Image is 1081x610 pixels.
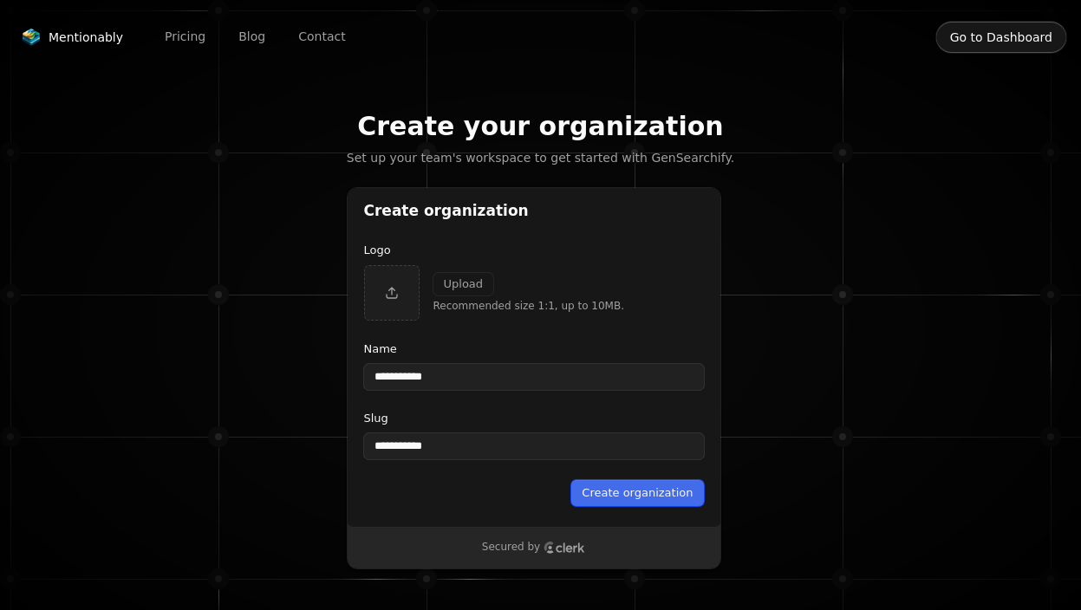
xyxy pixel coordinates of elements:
[151,23,219,50] a: Pricing
[49,29,123,46] span: Mentionably
[544,542,585,554] a: Clerk logo
[347,149,735,166] p: Set up your team's workspace to get started with GenSearchify.
[225,23,279,50] a: Blog
[433,299,625,314] p: Recommended size 1:1, up to 10MB.
[14,25,130,49] a: Mentionably
[364,265,420,321] button: Upload organization logo
[364,201,704,222] h1: Create organization
[21,29,42,46] img: Mentionably logo
[433,273,494,295] button: Upload
[482,541,540,555] p: Secured by
[364,243,704,258] p: Logo
[284,23,359,50] a: Contact
[364,341,397,357] label: Name
[364,411,388,426] label: Slug
[347,111,735,142] h2: Create your organization
[571,480,703,506] button: Create organization
[935,21,1067,54] button: Go to Dashboard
